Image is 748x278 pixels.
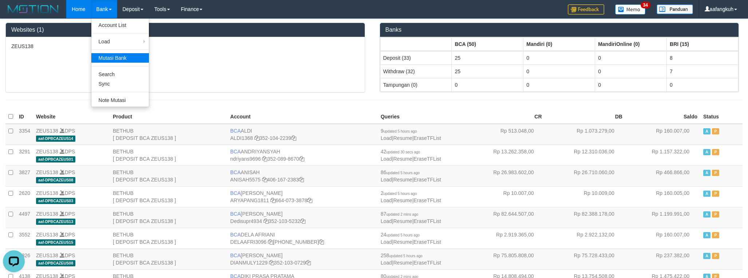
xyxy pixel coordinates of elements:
[381,169,420,175] span: 86
[36,190,58,196] a: ZEUS138
[545,110,625,124] th: DB
[452,37,523,51] th: Group: activate to sort column ascending
[110,165,227,186] td: BETHUB [ DEPOSIT BCA ZEUS138 ]
[545,228,625,248] td: Rp 2.922.132,00
[712,170,719,176] span: Paused
[33,248,110,269] td: DPS
[230,211,241,217] span: BCA
[595,78,667,91] td: 0
[230,260,268,266] a: DIANMULY1229
[91,95,149,105] a: Note Mutasi
[545,165,625,186] td: Rp 26.710.060,00
[36,136,75,142] span: aaf-DPBCAZEUS14
[264,218,269,224] a: Copy Dedisupr4934 to clipboard
[268,239,273,245] a: Copy DELAAFRI3096 to clipboard
[381,252,441,266] span: | |
[300,218,305,224] a: Copy 3521035232 to clipboard
[91,20,149,30] a: Account List
[545,145,625,165] td: Rp 12.310.036,00
[16,228,33,248] td: 3552
[36,219,75,225] span: aaf-DPBCAZEUS13
[110,124,227,145] td: BETHUB [ DEPOSIT BCA ZEUS138 ]
[230,149,241,154] span: BCA
[545,124,625,145] td: Rp 1.073.279,00
[703,191,711,197] span: Active
[230,190,241,196] span: BCA
[33,207,110,228] td: DPS
[36,149,58,154] a: ZEUS138
[33,145,110,165] td: DPS
[712,149,719,155] span: Paused
[230,156,261,162] a: ndriyans9696
[625,165,700,186] td: Rp 466.866,00
[452,51,523,65] td: 25
[615,4,646,15] img: Button%20Memo.svg
[230,128,241,134] span: BCA
[383,192,417,196] span: updated 5 hours ago
[381,260,392,266] a: Load
[595,51,667,65] td: 0
[381,149,441,162] span: | |
[381,156,392,162] a: Load
[16,145,33,165] td: 3291
[33,228,110,248] td: DPS
[595,37,667,51] th: Group: activate to sort column ascending
[464,145,545,165] td: Rp 13.262.358,00
[386,150,420,154] span: updated 30 secs ago
[595,64,667,78] td: 0
[110,186,227,207] td: BETHUB [ DEPOSIT BCA ZEUS138 ]
[262,156,267,162] a: Copy ndriyans9696 to clipboard
[393,239,412,245] a: Resume
[381,232,420,238] span: 24
[523,78,595,91] td: 0
[625,110,700,124] th: Saldo
[545,186,625,207] td: Rp 10.009,00
[227,248,378,269] td: [PERSON_NAME] 352-103-0729
[33,124,110,145] td: DPS
[703,211,711,218] span: Active
[227,124,378,145] td: ALDI 352-104-2239
[91,70,149,79] a: Search
[307,197,312,203] a: Copy 6640733878 to clipboard
[700,110,743,124] th: Status
[262,177,267,183] a: Copy ANISAH5575 to clipboard
[380,78,452,91] td: Tampungan (0)
[464,110,545,124] th: CR
[36,239,75,246] span: aaf-DPBCAZEUS15
[667,37,739,51] th: Group: activate to sort column ascending
[381,190,441,203] span: | |
[227,165,378,186] td: ANISAH 406-167-2383
[33,186,110,207] td: DPS
[703,170,711,176] span: Active
[452,78,523,91] td: 0
[319,239,324,245] a: Copy 8692458639 to clipboard
[227,228,378,248] td: DELA AFRIANI [PHONE_NUMBER]
[413,156,441,162] a: EraseTFList
[381,169,441,183] span: | |
[16,110,33,124] th: ID
[464,124,545,145] td: Rp 513.048,00
[625,207,700,228] td: Rp 1.199.991,00
[667,51,739,65] td: 8
[625,186,700,207] td: Rp 160.005,00
[254,135,260,141] a: Copy ALDI1368 to clipboard
[703,253,711,259] span: Active
[230,232,241,238] span: BCA
[386,233,420,237] span: updated 5 hours ago
[11,43,359,50] p: ZEUS138
[380,37,452,51] th: Group: activate to sort column ascending
[625,248,700,269] td: Rp 237.382,00
[413,135,441,141] a: EraseTFList
[464,207,545,228] td: Rp 82.644.507,00
[299,156,304,162] a: Copy 3520898670 to clipboard
[270,197,276,203] a: Copy ARYAPANG1811 to clipboard
[3,3,25,25] button: Open LiveChat chat widget
[545,207,625,228] td: Rp 82.388.178,00
[110,145,227,165] td: BETHUB [ DEPOSIT BCA ZEUS138 ]
[712,191,719,197] span: Paused
[230,252,241,258] span: BCA
[36,211,58,217] a: ZEUS138
[36,128,58,134] a: ZEUS138
[381,252,423,258] span: 258
[667,64,739,78] td: 7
